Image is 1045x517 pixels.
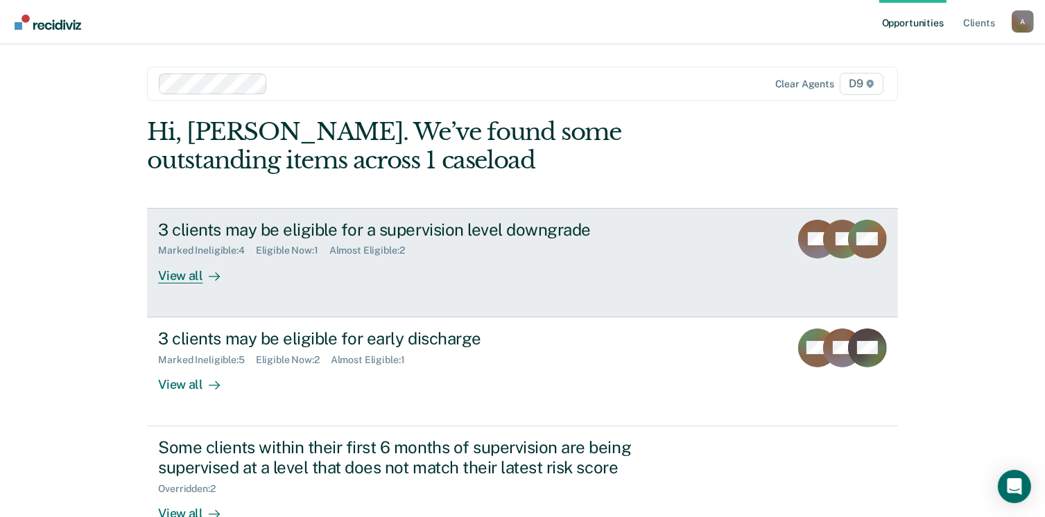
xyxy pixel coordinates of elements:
[158,328,645,349] div: 3 clients may be eligible for early discharge
[147,118,748,175] div: Hi, [PERSON_NAME]. We’ve found some outstanding items across 1 caseload
[158,220,645,240] div: 3 clients may be eligible for a supervision level downgrade
[256,245,329,256] div: Eligible Now : 1
[256,354,331,366] div: Eligible Now : 2
[331,354,416,366] div: Almost Eligible : 1
[840,73,883,95] span: D9
[147,208,897,317] a: 3 clients may be eligible for a supervision level downgradeMarked Ineligible:4Eligible Now:1Almos...
[329,245,416,256] div: Almost Eligible : 2
[158,483,226,495] div: Overridden : 2
[158,256,236,283] div: View all
[158,437,645,477] div: Some clients within their first 6 months of supervision are being supervised at a level that does...
[775,78,834,90] div: Clear agents
[147,317,897,426] a: 3 clients may be eligible for early dischargeMarked Ineligible:5Eligible Now:2Almost Eligible:1Vi...
[998,470,1031,503] div: Open Intercom Messenger
[158,245,255,256] div: Marked Ineligible : 4
[15,15,81,30] img: Recidiviz
[1012,10,1034,33] button: Profile dropdown button
[158,354,255,366] div: Marked Ineligible : 5
[1012,10,1034,33] div: A
[158,365,236,392] div: View all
